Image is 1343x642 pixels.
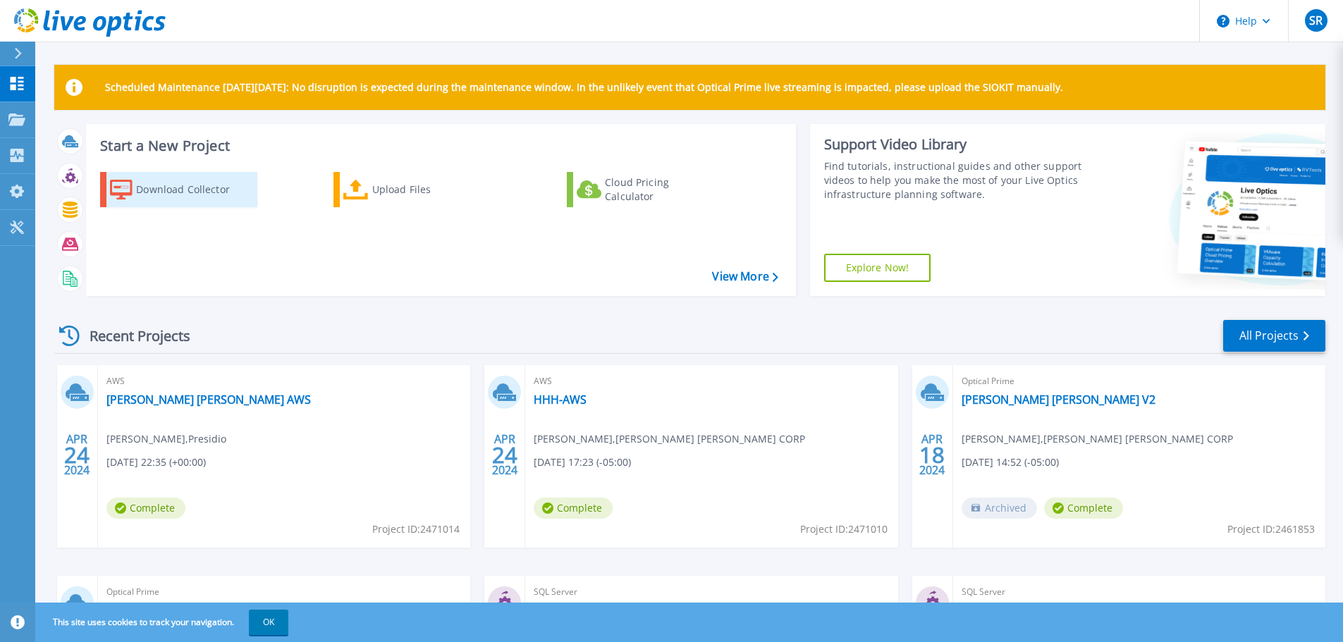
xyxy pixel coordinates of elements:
span: 24 [64,449,90,461]
div: Recent Projects [54,319,209,353]
span: Project ID: 2471014 [372,521,460,537]
span: AWS [106,374,462,389]
p: Scheduled Maintenance [DATE][DATE]: No disruption is expected during the maintenance window. In t... [105,82,1063,93]
span: Archived [962,498,1037,519]
a: View More [712,270,778,283]
span: This site uses cookies to track your navigation. [39,610,288,635]
a: Upload Files [333,172,491,207]
span: [DATE] 22:35 (+00:00) [106,455,206,470]
a: All Projects [1223,320,1325,352]
span: Complete [1044,498,1123,519]
span: [PERSON_NAME] , [PERSON_NAME] [PERSON_NAME] CORP [534,431,805,447]
span: 24 [492,449,517,461]
div: APR 2024 [919,429,945,481]
button: OK [249,610,288,635]
span: 18 [919,449,945,461]
div: Support Video Library [824,135,1087,154]
div: Find tutorials, instructional guides and other support videos to help you make the most of your L... [824,159,1087,202]
span: [DATE] 14:52 (-05:00) [962,455,1059,470]
div: APR 2024 [63,429,90,481]
a: Explore Now! [824,254,931,282]
span: [PERSON_NAME] , [PERSON_NAME] [PERSON_NAME] CORP [962,431,1233,447]
div: APR 2024 [491,429,518,481]
div: Upload Files [372,175,485,204]
div: Cloud Pricing Calculator [605,175,718,204]
span: [DATE] 17:23 (-05:00) [534,455,631,470]
a: HHH-AWS [534,393,587,407]
span: [PERSON_NAME] , Presidio [106,431,226,447]
span: SQL Server [962,584,1317,600]
span: Project ID: 2461853 [1227,521,1315,537]
h3: Start a New Project [100,138,778,154]
span: Optical Prime [106,584,462,600]
span: Optical Prime [962,374,1317,389]
div: Download Collector [136,175,249,204]
span: SR [1309,15,1323,26]
span: Complete [106,498,185,519]
span: Complete [534,498,613,519]
a: [PERSON_NAME] [PERSON_NAME] V2 [962,393,1155,407]
a: Download Collector [100,172,257,207]
a: Cloud Pricing Calculator [567,172,724,207]
span: Project ID: 2471010 [800,521,888,537]
span: SQL Server [534,584,889,600]
a: [PERSON_NAME] [PERSON_NAME] AWS [106,393,311,407]
span: AWS [534,374,889,389]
